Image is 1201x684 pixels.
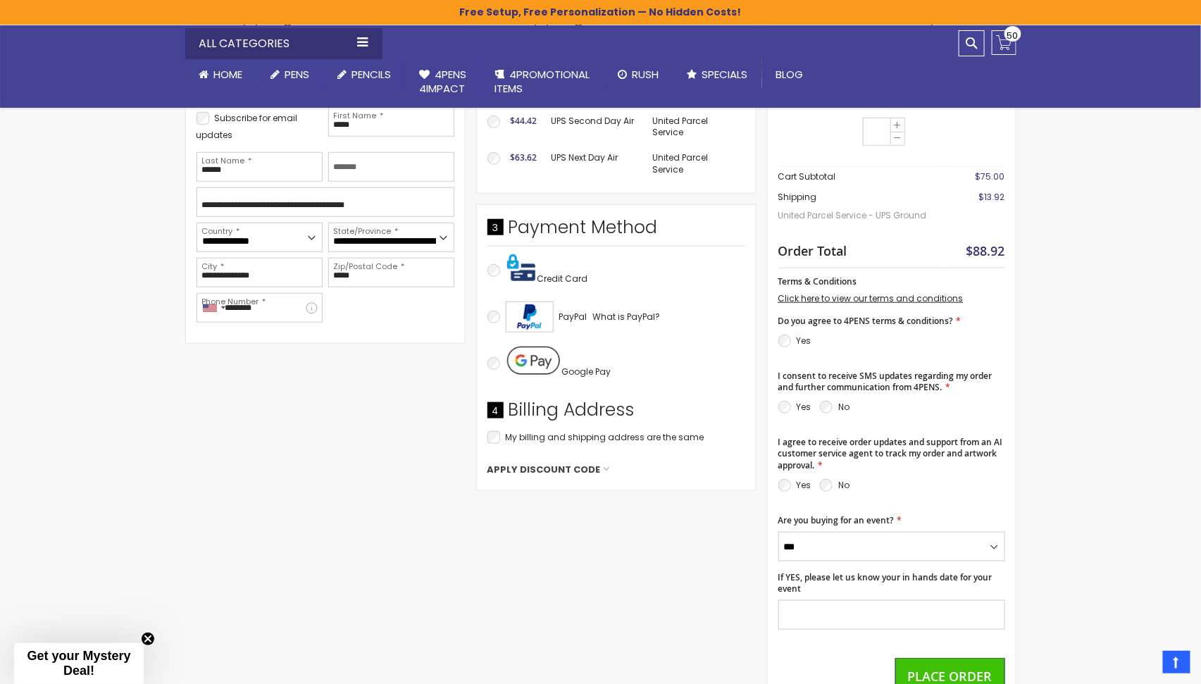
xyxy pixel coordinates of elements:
div: Billing Address [487,398,745,429]
strong: Order Total [778,240,847,259]
span: Pens [285,67,310,82]
td: United Parcel Service [646,108,745,145]
span: Shipping [778,191,817,203]
td: UPS Second Day Air [545,108,646,145]
span: 50 [1007,29,1019,42]
span: Blog [776,67,804,82]
label: Yes [797,335,811,347]
a: Rush [604,59,673,90]
span: Specials [702,67,748,82]
span: 4PROMOTIONAL ITEMS [495,67,590,96]
td: United Parcel Service [646,145,745,182]
span: Do you agree to 4PENS terms & conditions? [778,315,953,327]
span: 4Pens 4impact [420,67,467,96]
img: Acceptance Mark [506,301,554,332]
img: Pay with Google Pay [507,347,560,375]
span: $44.42 [511,115,537,127]
span: Home [214,67,243,82]
div: All Categories [185,28,382,59]
img: Pay with credit card [507,254,535,282]
span: PayPal [559,311,587,323]
span: $13.92 [979,191,1005,203]
span: If YES, please let us know your in hands date for your event [778,571,992,595]
label: No [838,401,850,413]
span: $63.62 [511,151,537,163]
span: Apply Discount Code [487,464,601,476]
span: Rush [633,67,659,82]
a: 4PROMOTIONALITEMS [481,59,604,105]
span: My billing and shipping address are the same [506,431,704,443]
span: Google Pay [562,366,611,378]
label: No [838,479,850,491]
label: Yes [797,479,811,491]
span: What is PayPal? [593,311,661,323]
span: Are you buying for an event? [778,514,894,526]
label: Yes [797,401,811,413]
a: Pencils [324,59,406,90]
a: 4Pens4impact [406,59,481,105]
span: Get your Mystery Deal! [27,649,130,678]
span: Credit Card [537,273,588,285]
span: Terms & Conditions [778,275,857,287]
a: Click here to view our terms and conditions [778,292,964,304]
div: Get your Mystery Deal!Close teaser [14,643,144,684]
div: Payment Method [487,216,745,247]
span: Pencils [352,67,392,82]
span: $75.00 [976,170,1005,182]
a: What is PayPal? [593,309,661,325]
a: Specials [673,59,762,90]
a: Pens [257,59,324,90]
span: $88.92 [966,242,1005,259]
td: UPS Next Day Air [545,145,646,182]
div: United States: +1 [197,294,230,322]
a: Top [1163,651,1190,673]
span: I agree to receive order updates and support from an AI customer service agent to track my order ... [778,436,1003,471]
a: 50 [992,30,1016,55]
a: Home [185,59,257,90]
button: Close teaser [141,632,155,646]
a: Blog [762,59,818,90]
span: United Parcel Service - UPS Ground [778,203,943,228]
span: I consent to receive SMS updates regarding my order and further communication from 4PENS. [778,370,992,393]
th: Cart Subtotal [778,167,943,187]
span: Subscribe for email updates [197,112,298,141]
